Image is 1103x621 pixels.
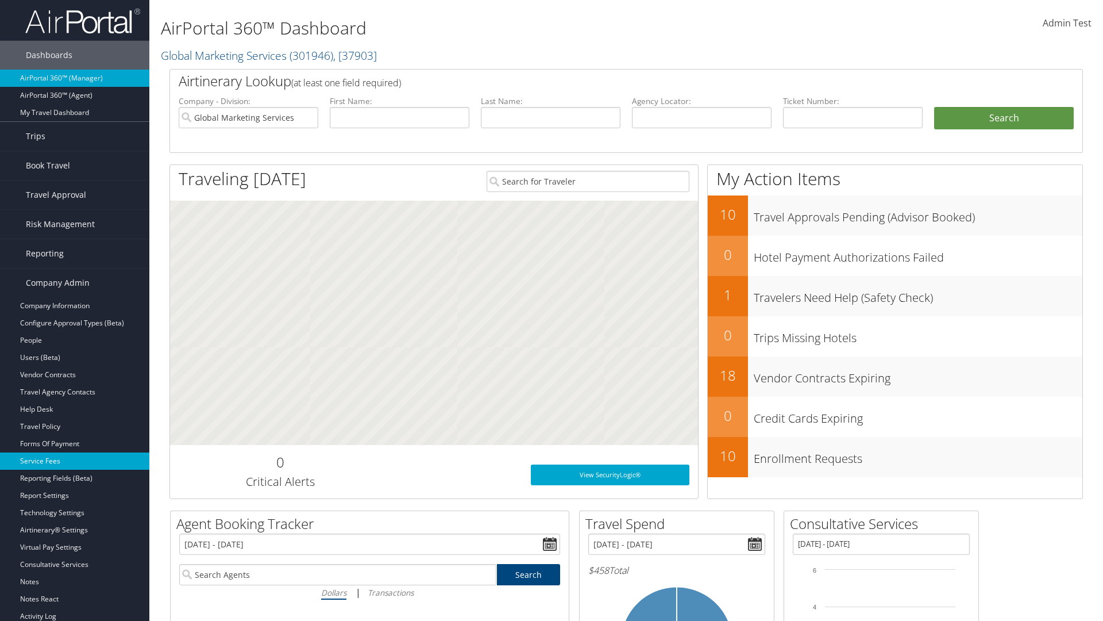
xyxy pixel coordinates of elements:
tspan: 6 [813,567,816,574]
a: 1Travelers Need Help (Safety Check) [708,276,1082,316]
tspan: 4 [813,604,816,611]
h1: My Action Items [708,167,1082,191]
h2: 18 [708,366,748,385]
h2: 10 [708,446,748,466]
span: Reporting [26,239,64,268]
h3: Vendor Contracts Expiring [754,365,1082,386]
a: Search [497,564,561,585]
h1: AirPortal 360™ Dashboard [161,16,781,40]
img: airportal-logo.png [25,7,140,34]
h3: Travelers Need Help (Safety Check) [754,284,1082,306]
label: Agency Locator: [632,95,772,107]
a: 18Vendor Contracts Expiring [708,356,1082,397]
div: | [179,585,560,600]
h3: Credit Cards Expiring [754,405,1082,427]
label: First Name: [330,95,469,107]
h1: Traveling [DATE] [179,167,306,191]
span: (at least one field required) [291,76,401,89]
a: Admin Test [1043,6,1092,41]
span: , [ 37903 ] [333,48,377,63]
h2: 0 [708,325,748,345]
span: Company Admin [26,269,90,297]
label: Last Name: [481,95,620,107]
span: Travel Approval [26,181,86,209]
h3: Travel Approvals Pending (Advisor Booked) [754,204,1082,225]
a: 0Credit Cards Expiring [708,397,1082,437]
h2: Agent Booking Tracker [176,514,569,534]
h2: 0 [708,406,748,425]
label: Ticket Number: [783,95,923,107]
h2: 1 [708,285,748,305]
h2: Consultative Services [790,514,978,534]
h2: 0 [708,245,748,264]
i: Transactions [368,587,414,598]
i: Dollars [321,587,346,598]
h6: Total [588,564,765,577]
a: 0Trips Missing Hotels [708,316,1082,356]
span: ( 301946 ) [290,48,333,63]
h2: Airtinerary Lookup [179,71,998,91]
a: View SecurityLogic® [531,465,689,485]
span: Trips [26,122,45,151]
input: Search Agents [179,564,496,585]
h3: Enrollment Requests [754,445,1082,467]
h2: Travel Spend [585,514,774,534]
a: 0Hotel Payment Authorizations Failed [708,236,1082,276]
span: $458 [588,564,609,577]
h2: 0 [179,453,381,472]
span: Book Travel [26,151,70,180]
input: Search for Traveler [487,171,689,192]
a: 10Enrollment Requests [708,437,1082,477]
h3: Critical Alerts [179,474,381,490]
a: Global Marketing Services [161,48,377,63]
span: Admin Test [1043,17,1092,29]
span: Risk Management [26,210,95,239]
h3: Hotel Payment Authorizations Failed [754,244,1082,266]
button: Search [934,107,1074,130]
label: Company - Division: [179,95,318,107]
a: 10Travel Approvals Pending (Advisor Booked) [708,195,1082,236]
span: Dashboards [26,41,72,70]
h2: 10 [708,205,748,224]
h3: Trips Missing Hotels [754,324,1082,346]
